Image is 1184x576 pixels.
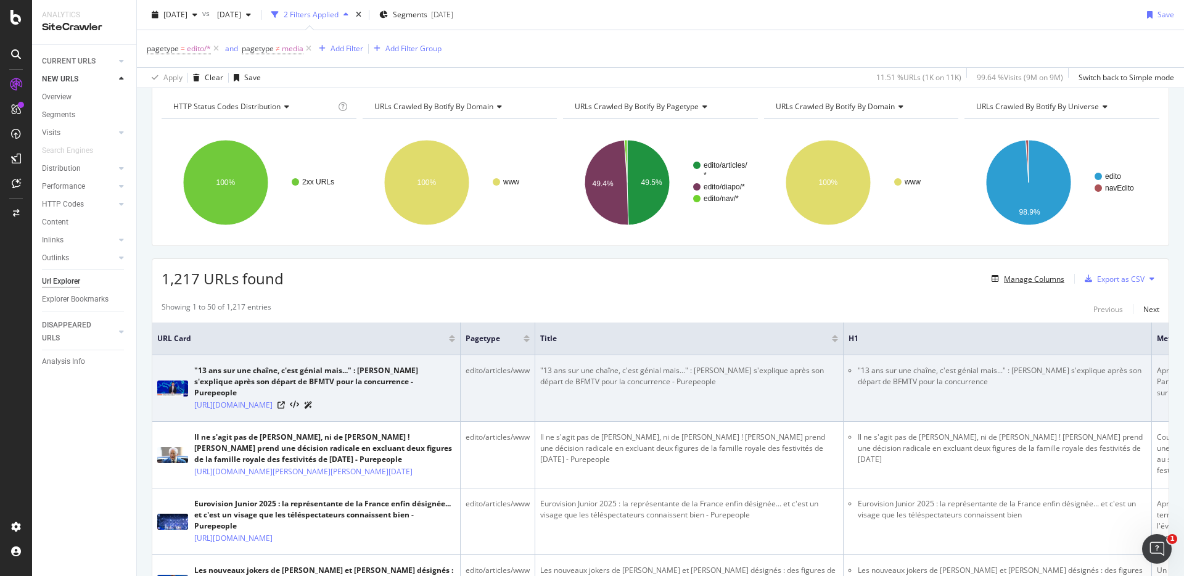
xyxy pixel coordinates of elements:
span: 1 [1167,534,1177,544]
span: H1 [849,333,1128,344]
li: Il ne s'agit pas de [PERSON_NAME], ni de [PERSON_NAME] ! [PERSON_NAME] prend une décision radical... [858,432,1146,465]
span: = [181,43,185,54]
h4: URLs Crawled By Botify By domain [372,97,546,117]
text: 2xx URLs [302,178,334,186]
div: Outlinks [42,252,69,265]
button: Manage Columns [987,271,1064,286]
li: "13 ans sur une chaîne, c'est génial mais..." : [PERSON_NAME] s'explique après son départ de BFMT... [858,365,1146,387]
text: edito/diapo/* [704,183,745,191]
a: NEW URLS [42,73,115,86]
li: Eurovision Junior 2025 : la représentante de la France enfin désignée... et c'est un visage que l... [858,498,1146,520]
div: Url Explorer [42,275,80,288]
div: edito/articles/www [466,432,530,443]
div: Visits [42,126,60,139]
span: pagetype [147,43,179,54]
div: times [353,9,364,21]
a: Search Engines [42,144,105,157]
div: Analytics [42,10,126,20]
div: Clear [205,72,223,83]
div: HTTP Codes [42,198,84,211]
div: edito/articles/www [466,365,530,376]
button: Export as CSV [1080,269,1145,289]
text: 100% [818,178,837,187]
text: 49.4% [593,179,614,188]
text: 98.9% [1019,208,1040,216]
button: Add Filter [314,41,363,56]
button: Next [1143,302,1159,316]
span: Title [540,333,813,344]
a: [URL][DOMAIN_NAME] [194,532,273,545]
h4: URLs Crawled By Botify By universe [974,97,1148,117]
div: "13 ans sur une chaîne, c'est génial mais..." : [PERSON_NAME] s'explique après son départ de BFMT... [194,365,455,398]
text: edito [1105,172,1121,181]
span: URLs Crawled By Botify By universe [976,101,1099,112]
text: edito/nav/* [704,194,739,203]
span: 2025 Oct. 1st [163,9,187,20]
div: CURRENT URLS [42,55,96,68]
span: 2025 Sep. 16th [212,9,241,20]
div: Il ne s'agit pas de [PERSON_NAME], ni de [PERSON_NAME] ! [PERSON_NAME] prend une décision radical... [540,432,838,465]
div: Add Filter Group [385,43,442,54]
h4: URLs Crawled By Botify By pagetype [572,97,747,117]
button: Switch back to Simple mode [1074,68,1174,88]
a: Distribution [42,162,115,175]
div: Save [1157,9,1174,20]
a: Segments [42,109,128,121]
svg: A chart. [563,129,758,236]
button: View HTML Source [290,401,299,409]
a: [URL][DOMAIN_NAME] [194,399,273,411]
button: Segments[DATE] [374,5,458,25]
div: Add Filter [331,43,363,54]
div: Inlinks [42,234,64,247]
span: URLs Crawled By Botify By domain [776,101,895,112]
a: AI Url Details [304,398,313,411]
button: Save [1142,5,1174,25]
iframe: Intercom live chat [1142,534,1172,564]
svg: A chart. [964,129,1159,236]
a: HTTP Codes [42,198,115,211]
a: CURRENT URLS [42,55,115,68]
div: Segments [42,109,75,121]
div: Il ne s'agit pas de [PERSON_NAME], ni de [PERSON_NAME] ! [PERSON_NAME] prend une décision radical... [194,432,455,465]
span: pagetype [466,333,505,344]
div: 2 Filters Applied [284,9,339,20]
div: and [225,43,238,54]
button: Apply [147,68,183,88]
h4: HTTP Status Codes Distribution [171,97,335,117]
svg: A chart. [162,129,356,236]
div: Previous [1093,304,1123,315]
svg: A chart. [764,129,959,236]
div: Next [1143,304,1159,315]
a: Outlinks [42,252,115,265]
div: "13 ans sur une chaîne, c'est génial mais..." : [PERSON_NAME] s'explique après son départ de BFMT... [540,365,838,387]
div: [DATE] [431,9,453,20]
span: URLs Crawled By Botify By pagetype [575,101,699,112]
div: 11.51 % URLs ( 1K on 11K ) [876,72,961,83]
div: Switch back to Simple mode [1079,72,1174,83]
a: Visit Online Page [277,401,285,409]
div: Overview [42,91,72,104]
text: 100% [216,178,236,187]
button: 2 Filters Applied [266,5,353,25]
div: Distribution [42,162,81,175]
text: 100% [417,178,436,187]
a: DISAPPEARED URLS [42,319,115,345]
div: edito/articles/www [466,565,530,576]
a: Visits [42,126,115,139]
a: Content [42,216,128,229]
div: Search Engines [42,144,93,157]
h4: URLs Crawled By Botify By domain [773,97,948,117]
a: Performance [42,180,115,193]
div: edito/articles/www [466,498,530,509]
button: Add Filter Group [369,41,442,56]
div: SiteCrawler [42,20,126,35]
a: Url Explorer [42,275,128,288]
a: Overview [42,91,128,104]
button: Clear [188,68,223,88]
a: [URL][DOMAIN_NAME][PERSON_NAME][PERSON_NAME][DATE] [194,466,413,478]
span: URL Card [157,333,446,344]
span: ≠ [276,43,280,54]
